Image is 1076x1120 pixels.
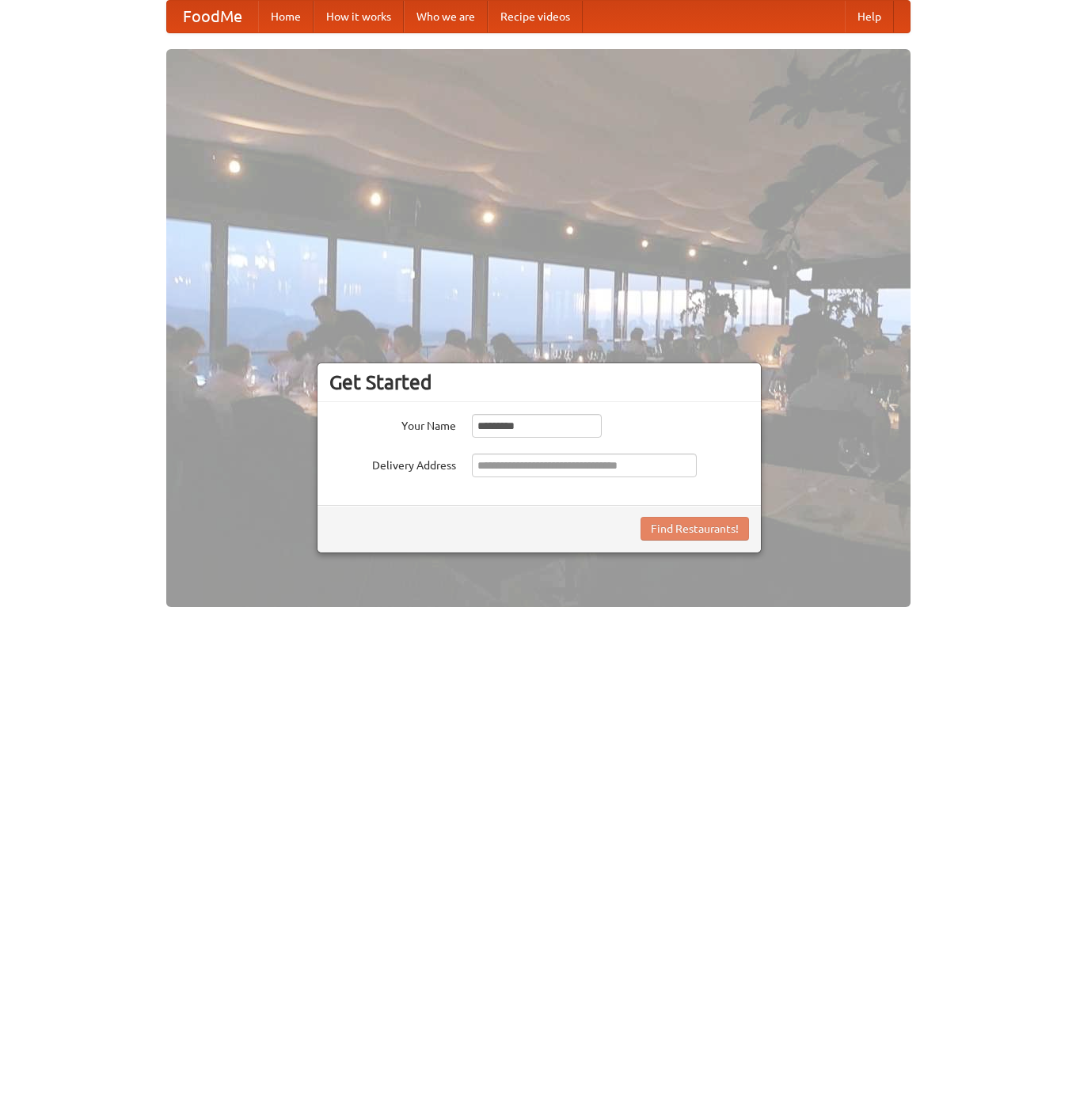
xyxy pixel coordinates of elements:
[167,1,258,32] a: FoodMe
[329,370,749,394] h3: Get Started
[404,1,488,32] a: Who we are
[488,1,583,32] a: Recipe videos
[329,454,456,473] label: Delivery Address
[329,414,456,434] label: Your Name
[314,1,404,32] a: How it works
[258,1,314,32] a: Home
[641,517,749,541] button: Find Restaurants!
[845,1,894,32] a: Help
